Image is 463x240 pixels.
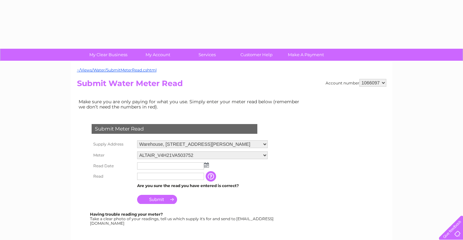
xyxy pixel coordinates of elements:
[90,161,135,171] th: Read Date
[90,212,163,217] b: Having trouble reading your meter?
[77,97,304,111] td: Make sure you are only paying for what you use. Simply enter your meter read below (remember we d...
[326,79,386,87] div: Account number
[204,162,209,168] img: ...
[90,150,135,161] th: Meter
[180,49,234,61] a: Services
[90,139,135,150] th: Supply Address
[77,79,386,91] h2: Submit Water Meter Read
[90,171,135,182] th: Read
[90,212,275,225] div: Take a clear photo of your readings, tell us which supply it's for and send to [EMAIL_ADDRESS][DO...
[82,49,135,61] a: My Clear Business
[279,49,333,61] a: Make A Payment
[135,182,269,190] td: Are you sure the read you have entered is correct?
[92,124,257,134] div: Submit Meter Read
[77,68,157,72] a: ~/Views/Water/SubmitMeterRead.cshtml
[137,195,177,204] input: Submit
[230,49,283,61] a: Customer Help
[131,49,185,61] a: My Account
[206,171,217,182] input: Information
